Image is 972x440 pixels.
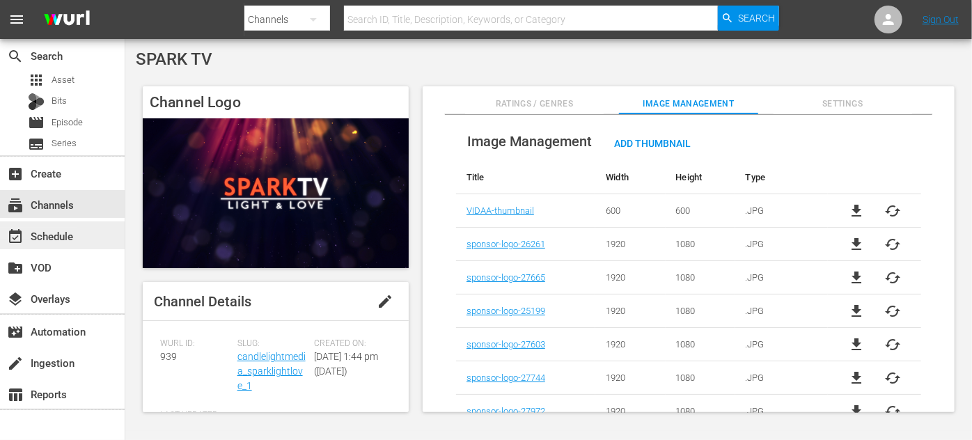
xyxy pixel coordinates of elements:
[735,161,829,194] th: Type
[467,205,534,216] a: VIDAA-thumbnail
[154,293,251,310] span: Channel Details
[467,272,545,283] a: sponsor-logo-27665
[735,194,829,228] td: .JPG
[884,269,901,286] button: cached
[8,11,25,28] span: menu
[465,97,604,111] span: Ratings / Genres
[595,294,665,328] td: 1920
[456,161,595,194] th: Title
[237,351,306,391] a: candlelightmedia_sparklightlove_1
[368,285,402,318] button: edit
[738,6,775,31] span: Search
[377,293,393,310] span: edit
[467,306,545,316] a: sponsor-logo-25199
[666,261,735,294] td: 1080
[7,355,24,372] span: Ingestion
[735,294,829,328] td: .JPG
[595,161,665,194] th: Width
[603,138,702,149] span: Add Thumbnail
[595,194,665,228] td: 600
[718,6,779,31] button: Search
[666,328,735,361] td: 1080
[595,261,665,294] td: 1920
[848,203,865,219] a: file_download
[848,236,865,253] a: file_download
[735,261,829,294] td: .JPG
[52,94,67,108] span: Bits
[619,97,758,111] span: Image Management
[143,118,409,268] img: SPARK TV
[160,338,230,349] span: Wurl ID:
[848,403,865,420] a: file_download
[595,328,665,361] td: 1920
[467,133,592,150] span: Image Management
[52,73,75,87] span: Asset
[314,338,384,349] span: Created On:
[7,228,24,245] span: Schedule
[884,303,901,320] button: cached
[848,303,865,320] a: file_download
[143,86,409,118] h4: Channel Logo
[666,395,735,428] td: 1080
[735,228,829,261] td: .JPG
[884,236,901,253] button: cached
[848,336,865,353] a: file_download
[28,93,45,110] div: Bits
[666,294,735,328] td: 1080
[52,136,77,150] span: Series
[595,361,665,395] td: 1920
[52,116,83,129] span: Episode
[33,3,100,36] img: ans4CAIJ8jUAAAAAAAAAAAAAAAAAAAAAAAAgQb4GAAAAAAAAAAAAAAAAAAAAAAAAJMjXAAAAAAAAAAAAAAAAAAAAAAAAgAT5G...
[28,114,45,131] span: Episode
[884,203,901,219] button: cached
[7,291,24,308] span: Overlays
[848,370,865,386] a: file_download
[7,324,24,340] span: Automation
[735,328,829,361] td: .JPG
[884,403,901,420] button: cached
[7,197,24,214] span: Channels
[160,351,177,362] span: 939
[7,166,24,182] span: Create
[28,136,45,152] span: Series
[7,260,24,276] span: VOD
[314,351,378,377] span: [DATE] 1:44 pm ([DATE])
[28,72,45,88] span: Asset
[467,239,545,249] a: sponsor-logo-26261
[666,161,735,194] th: Height
[666,228,735,261] td: 1080
[884,336,901,353] button: cached
[595,395,665,428] td: 1920
[467,339,545,349] a: sponsor-logo-27603
[884,370,901,386] button: cached
[666,361,735,395] td: 1080
[237,338,308,349] span: Slug:
[603,130,702,155] button: Add Thumbnail
[923,14,959,25] a: Sign Out
[666,194,735,228] td: 600
[774,97,912,111] span: Settings
[7,386,24,403] span: Reports
[467,406,545,416] a: sponsor-logo-27972
[467,372,545,383] a: sponsor-logo-27744
[595,228,665,261] td: 1920
[7,48,24,65] span: Search
[848,269,865,286] a: file_download
[136,49,212,69] span: SPARK TV
[735,395,829,428] td: .JPG
[735,361,829,395] td: .JPG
